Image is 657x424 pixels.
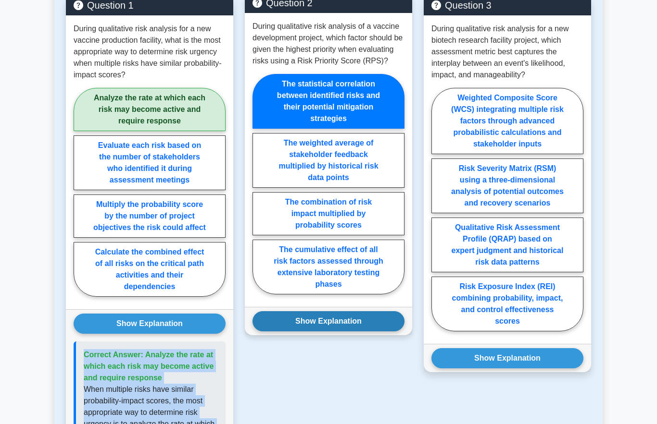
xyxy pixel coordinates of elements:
[74,194,226,238] label: Multiply the probability score by the number of project objectives the risk could affect
[253,192,404,235] label: The combination of risk impact multiplied by probability scores
[74,314,226,334] button: Show Explanation
[431,218,583,272] label: Qualitative Risk Assessment Profile (QRAP) based on expert judgment and historical risk data patt...
[253,240,404,294] label: The cumulative effect of all risk factors assessed through extensive laboratory testing phases
[74,23,226,81] p: During qualitative risk analysis for a new vaccine production facility, what is the most appropri...
[431,277,583,331] label: Risk Exposure Index (REI) combining probability, impact, and control effectiveness scores
[253,21,404,67] p: During qualitative risk analysis of a vaccine development project, which factor should be given t...
[431,23,583,81] p: During qualitative risk analysis for a new biotech research facility project, which assessment me...
[253,74,404,129] label: The statistical correlation between identified risks and their potential mitigation strategies
[431,348,583,368] button: Show Explanation
[74,135,226,190] label: Evaluate each risk based on the number of stakeholders who identified it during assessment meetings
[253,311,404,331] button: Show Explanation
[253,133,404,188] label: The weighted average of stakeholder feedback multiplied by historical risk data points
[431,158,583,213] label: Risk Severity Matrix (RSM) using a three-dimensional analysis of potential outcomes and recovery ...
[431,88,583,154] label: Weighted Composite Score (WCS) integrating multiple risk factors through advanced probabilistic c...
[74,88,226,131] label: Analyze the rate at which each risk may become active and require response
[74,242,226,297] label: Calculate the combined effect of all risks on the critical path activities and their dependencies
[84,351,214,382] span: Correct Answer: Analyze the rate at which each risk may become active and require response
